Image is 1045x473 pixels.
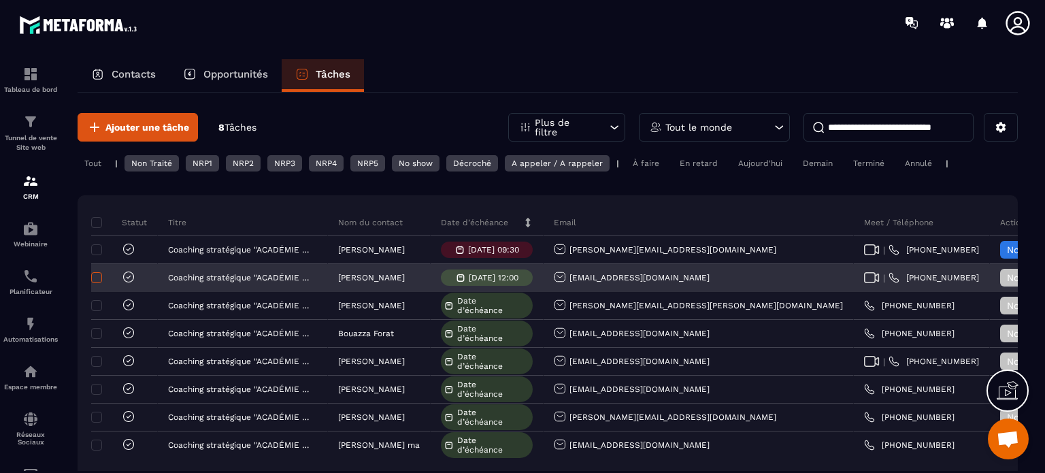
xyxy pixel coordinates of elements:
p: Coaching stratégique "ACADÉMIE RÉSURGENCE" [168,329,314,338]
a: social-networksocial-networkRéseaux Sociaux [3,401,58,456]
p: Bouazza Forat [338,329,394,338]
p: Plus de filtre [535,118,595,137]
p: | [946,159,948,168]
span: Date d’échéance [457,408,529,427]
img: automations [22,363,39,380]
span: Date d’échéance [457,324,529,343]
p: Webinaire [3,240,58,248]
span: Date d’échéance [457,380,529,399]
a: [PHONE_NUMBER] [889,272,979,283]
p: Tableau de bord [3,86,58,93]
div: Demain [796,155,840,172]
span: Date d’échéance [457,352,529,371]
div: Non Traité [125,155,179,172]
p: Coaching stratégique "ACADÉMIE RÉSURGENCE" [168,357,314,366]
div: Ouvrir le chat [988,419,1029,459]
span: | [883,245,885,255]
p: Tout le monde [665,123,732,132]
a: automationsautomationsWebinaire [3,210,58,258]
p: [PERSON_NAME] [338,301,405,310]
a: schedulerschedulerPlanificateur [3,258,58,306]
p: Tunnel de vente Site web [3,133,58,152]
img: formation [22,114,39,130]
p: Statut [95,217,147,228]
p: Espace membre [3,383,58,391]
div: Terminé [846,155,891,172]
img: automations [22,316,39,332]
p: CRM [3,193,58,200]
p: Titre [168,217,186,228]
p: Contacts [112,68,156,80]
p: [PERSON_NAME] [338,245,405,255]
a: [PHONE_NUMBER] [864,412,955,423]
img: automations [22,221,39,237]
span: | [883,357,885,367]
div: NRP3 [267,155,302,172]
p: Date d’échéance [441,217,508,228]
p: | [616,159,619,168]
button: Ajouter une tâche [78,113,198,142]
a: [PHONE_NUMBER] [864,300,955,311]
div: À faire [626,155,666,172]
span: Ajouter une tâche [105,120,189,134]
div: Décroché [446,155,498,172]
p: Nom du contact [338,217,403,228]
a: Tâches [282,59,364,92]
div: A appeler / A rappeler [505,155,610,172]
span: Date d’échéance [457,436,529,455]
div: NRP5 [350,155,385,172]
div: Aujourd'hui [731,155,789,172]
a: [PHONE_NUMBER] [864,328,955,339]
p: Coaching stratégique "ACADÉMIE RÉSURGENCE" [168,245,314,255]
span: Date d’échéance [457,296,529,315]
img: logo [19,12,142,37]
p: Planificateur [3,288,58,295]
p: [PERSON_NAME] [338,273,405,282]
img: social-network [22,411,39,427]
p: Tâches [316,68,350,80]
p: Coaching stratégique "ACADÉMIE RÉSURGENCE" [168,412,314,422]
p: [DATE] 09:30 [468,245,519,255]
span: | [883,273,885,283]
p: Coaching stratégique "ACADÉMIE RÉSURGENCE" [168,385,314,394]
p: Coaching stratégique "ACADÉMIE RÉSURGENCE" [168,273,314,282]
p: Coaching stratégique "ACADÉMIE RÉSURGENCE" [168,301,314,310]
p: [PERSON_NAME] [338,412,405,422]
p: Réseaux Sociaux [3,431,58,446]
a: automationsautomationsAutomatisations [3,306,58,353]
img: formation [22,173,39,189]
img: scheduler [22,268,39,284]
a: [PHONE_NUMBER] [889,356,979,367]
p: [PERSON_NAME] ma [338,440,420,450]
a: formationformationTableau de bord [3,56,58,103]
div: NRP1 [186,155,219,172]
a: formationformationCRM [3,163,58,210]
a: [PHONE_NUMBER] [864,440,955,451]
p: [DATE] 12:00 [469,273,518,282]
div: Annulé [898,155,939,172]
div: NRP4 [309,155,344,172]
p: [PERSON_NAME] [338,357,405,366]
div: En retard [673,155,725,172]
div: NRP2 [226,155,261,172]
p: Automatisations [3,336,58,343]
a: Contacts [78,59,169,92]
div: Tout [78,155,108,172]
p: 8 [218,121,256,134]
div: No show [392,155,439,172]
p: Coaching stratégique "ACADÉMIE RÉSURGENCE" [168,440,314,450]
p: Opportunités [203,68,268,80]
img: formation [22,66,39,82]
a: automationsautomationsEspace membre [3,353,58,401]
p: Action [1000,217,1025,228]
p: Meet / Téléphone [864,217,933,228]
p: | [115,159,118,168]
a: formationformationTunnel de vente Site web [3,103,58,163]
p: Email [554,217,576,228]
a: [PHONE_NUMBER] [889,244,979,255]
a: [PHONE_NUMBER] [864,384,955,395]
p: [PERSON_NAME] [338,385,405,394]
span: Tâches [225,122,256,133]
a: Opportunités [169,59,282,92]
